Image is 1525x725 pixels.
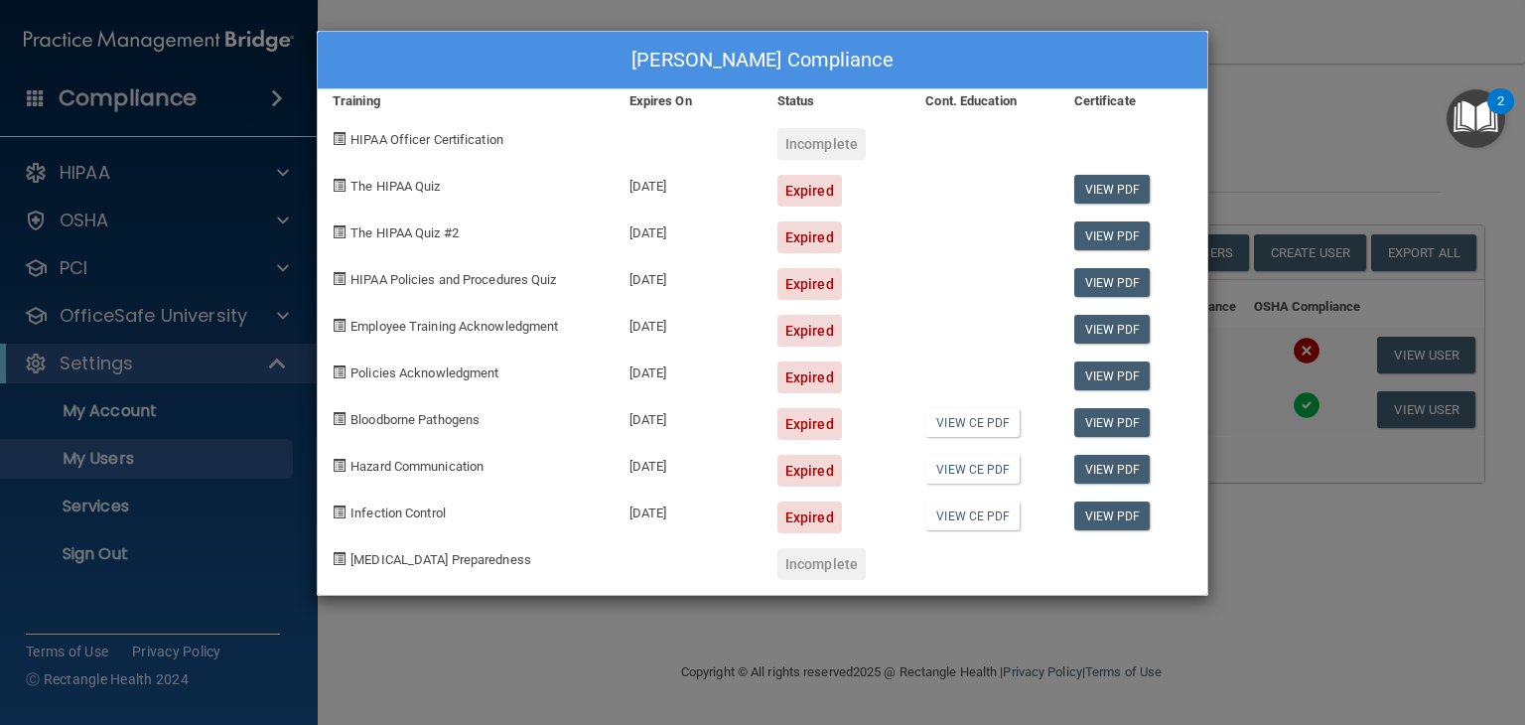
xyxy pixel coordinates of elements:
button: Open Resource Center, 2 new notifications [1447,89,1505,148]
span: Hazard Communication [350,459,484,474]
span: Infection Control [350,506,446,520]
div: Expired [777,221,842,253]
a: View PDF [1074,175,1151,204]
a: View CE PDF [925,408,1020,437]
div: [DATE] [615,440,762,487]
div: [DATE] [615,207,762,253]
div: Training [318,89,615,113]
span: Employee Training Acknowledgment [350,319,558,334]
a: View PDF [1074,502,1151,530]
a: View PDF [1074,455,1151,484]
div: Certificate [1059,89,1207,113]
div: Expired [777,175,842,207]
div: Expired [777,408,842,440]
a: View PDF [1074,221,1151,250]
span: HIPAA Policies and Procedures Quiz [350,272,556,287]
span: The HIPAA Quiz #2 [350,225,459,240]
div: [DATE] [615,393,762,440]
a: View CE PDF [925,502,1020,530]
div: [DATE] [615,160,762,207]
a: View CE PDF [925,455,1020,484]
span: Bloodborne Pathogens [350,412,480,427]
div: Status [762,89,910,113]
span: HIPAA Officer Certification [350,132,503,147]
div: Expired [777,315,842,347]
span: Policies Acknowledgment [350,365,498,380]
div: Incomplete [777,548,866,580]
div: [DATE] [615,347,762,393]
iframe: Drift Widget Chat Controller [1182,595,1501,673]
div: [DATE] [615,487,762,533]
div: 2 [1497,101,1504,127]
a: View PDF [1074,315,1151,344]
span: The HIPAA Quiz [350,179,440,194]
div: Incomplete [777,128,866,160]
div: [DATE] [615,300,762,347]
div: [PERSON_NAME] Compliance [318,32,1207,89]
div: Expired [777,455,842,487]
div: [DATE] [615,253,762,300]
a: View PDF [1074,268,1151,297]
div: Cont. Education [910,89,1058,113]
a: View PDF [1074,408,1151,437]
div: Expires On [615,89,762,113]
div: Expired [777,362,842,393]
div: Expired [777,502,842,533]
span: [MEDICAL_DATA] Preparedness [350,552,531,567]
a: View PDF [1074,362,1151,390]
div: Expired [777,268,842,300]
